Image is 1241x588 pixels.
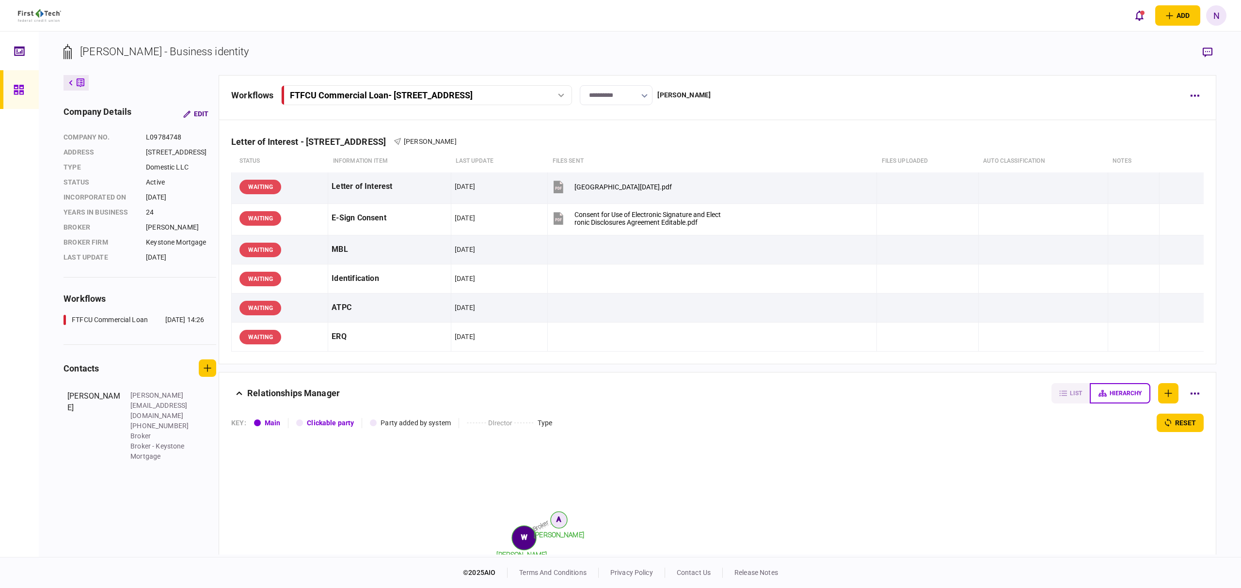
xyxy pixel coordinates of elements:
img: client company logo [18,9,61,22]
div: Consent for Use of Electronic Signature and Electronic Disclosures Agreement Editable.pdf [574,211,721,226]
th: Information item [328,150,451,172]
div: [PERSON_NAME][EMAIL_ADDRESS][DOMAIN_NAME] [130,390,193,421]
div: contacts [64,362,99,375]
div: [DATE] [455,213,475,223]
div: Type [538,418,553,428]
div: FTFCU Commercial Loan - [STREET_ADDRESS] [290,90,473,100]
button: Consent for Use of Electronic Signature and Electronic Disclosures Agreement Editable.pdf [551,207,721,229]
span: [PERSON_NAME] [404,138,457,145]
button: Edit [175,105,216,123]
span: list [1070,390,1082,397]
div: workflows [231,89,273,102]
div: [PERSON_NAME] - Business identity [80,44,249,60]
div: [PERSON_NAME] [657,90,711,100]
th: last update [451,150,547,172]
th: files sent [548,150,877,172]
div: Broker [130,431,193,441]
div: Main [265,418,281,428]
div: Clickable party [307,418,354,428]
div: © 2025 AIO [463,568,508,578]
div: Letter of Interest [332,176,447,198]
a: privacy policy [610,569,653,576]
div: WAITING [239,211,281,226]
div: incorporated on [64,192,136,202]
div: years in business [64,207,136,217]
div: company no. [64,132,136,142]
div: Identification [332,268,447,290]
div: Keystone Mortgage [146,237,216,248]
div: [PHONE_NUMBER] [130,421,193,431]
button: open adding identity options [1155,5,1200,26]
button: hierarchy [1090,383,1150,403]
div: WAITING [239,272,281,286]
button: FTFCU Commercial Loan- [STREET_ADDRESS] [281,85,572,105]
div: KEY : [231,418,246,428]
div: Active [146,177,216,187]
a: terms and conditions [519,569,587,576]
div: MBL [332,239,447,261]
div: Letter of Interest - [STREET_ADDRESS] [231,137,394,147]
div: Broker [64,222,136,232]
div: Relationships Manager [247,383,340,403]
div: [PERSON_NAME] [67,390,121,462]
div: [DATE] [455,274,475,283]
div: South Plaza Shopping Center_LOI_09.24.25.pdf [574,183,672,191]
a: release notes [734,569,778,576]
div: [STREET_ADDRESS] [146,147,216,157]
div: Party added by system [381,418,451,428]
button: N [1206,5,1226,26]
div: [DATE] [455,182,475,191]
button: reset [1157,414,1204,432]
div: 24 [146,207,216,217]
span: hierarchy [1110,390,1142,397]
div: [DATE] [455,332,475,341]
div: company details [64,105,131,123]
div: ATPC [332,297,447,319]
div: address [64,147,136,157]
div: Broker - Keystone Mortgage [130,441,193,462]
div: FTFCU Commercial Loan [72,315,148,325]
button: open notifications list [1129,5,1149,26]
text: Broker [532,519,550,533]
button: list [1051,383,1090,403]
th: auto classification [978,150,1108,172]
div: WAITING [239,330,281,344]
th: status [232,150,328,172]
div: WAITING [239,243,281,257]
div: [PERSON_NAME] [146,222,216,232]
div: [DATE] [146,252,216,263]
tspan: [PERSON_NAME] [534,531,584,539]
a: contact us [677,569,711,576]
div: WAITING [239,180,281,194]
th: Files uploaded [877,150,979,172]
text: W [521,533,527,541]
text: A [557,515,561,523]
th: notes [1108,150,1159,172]
div: workflows [64,292,216,305]
div: [DATE] [146,192,216,202]
div: Domestic LLC [146,162,216,172]
div: status [64,177,136,187]
div: WAITING [239,301,281,315]
tspan: [PERSON_NAME]... [497,551,552,558]
div: [DATE] [455,303,475,312]
div: [DATE] [455,245,475,254]
a: FTFCU Commercial Loan[DATE] 14:26 [64,315,204,325]
div: [DATE] 14:26 [165,315,205,325]
div: Type [64,162,136,172]
div: broker firm [64,237,136,248]
div: last update [64,252,136,263]
div: ERQ [332,326,447,348]
div: L09784748 [146,132,216,142]
div: E-Sign Consent [332,207,447,229]
button: South Plaza Shopping Center_LOI_09.24.25.pdf [551,176,672,198]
